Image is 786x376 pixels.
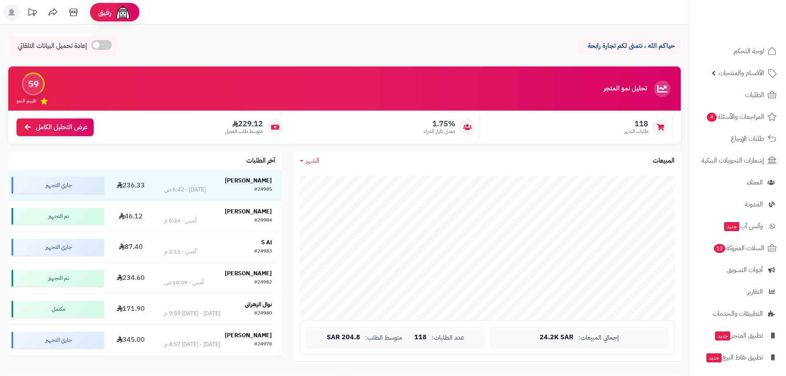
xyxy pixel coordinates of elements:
[22,4,42,23] a: تحديثات المنصة
[254,310,272,318] div: #24980
[12,239,104,255] div: جاري التجهيز
[730,23,778,40] img: logo-2.png
[164,248,196,256] div: أمس - 2:11 م
[694,151,781,170] a: إشعارات التحويلات البنكية
[164,217,196,225] div: أمس - 6:24 م
[306,156,319,166] span: الشهر
[254,248,272,256] div: #24983
[701,155,764,166] span: إشعارات التحويلات البنكية
[164,186,206,194] div: [DATE] - 6:42 ص
[540,334,574,341] span: 24.2K SAR
[578,334,619,341] span: إجمالي المبيعات:
[713,242,764,254] span: السلات المتروكة
[225,119,263,128] span: 229.12
[300,156,319,166] a: الشهر
[734,45,764,57] span: لوحة التحكم
[653,157,675,165] h3: المبيعات
[715,331,730,341] span: جديد
[115,4,131,21] img: ai-face.png
[327,334,360,341] span: 204.8 SAR
[747,286,763,298] span: التقارير
[694,348,781,367] a: تطبيق نقاط البيعجديد
[694,260,781,280] a: أدوات التسويق
[246,157,275,165] h3: آخر الطلبات
[261,238,272,247] strong: S Al
[706,353,722,362] span: جديد
[254,186,272,194] div: #24985
[17,97,36,104] span: تقييم النمو
[12,270,104,286] div: تم التجهيز
[745,89,764,101] span: الطلبات
[424,119,455,128] span: 1.75%
[254,341,272,349] div: #24978
[107,170,155,201] td: 236.33
[694,326,781,345] a: تطبيق المتجرجديد
[107,325,155,355] td: 345.00
[98,7,111,17] span: رفيق
[694,216,781,236] a: وآتس آبجديد
[706,352,763,363] span: تطبيق نقاط البيع
[707,113,717,122] span: 4
[694,107,781,127] a: المراجعات والأسئلة4
[727,264,763,276] span: أدوات التسويق
[164,310,220,318] div: [DATE] - [DATE] 9:59 م
[164,279,203,287] div: أمس - 10:39 ص
[107,201,155,232] td: 46.12
[731,133,764,144] span: طلبات الإرجاع
[424,128,455,135] span: معدل تكرار الشراء
[414,334,427,341] span: 118
[604,85,647,92] h3: تحليل نمو المتجر
[12,301,104,317] div: مكتمل
[407,334,409,341] span: |
[724,222,739,231] span: جديد
[432,334,464,341] span: عدد الطلبات:
[624,128,648,135] span: طلبات الشهر
[745,199,763,210] span: المدونة
[36,123,87,132] span: عرض التحليل الكامل
[694,173,781,192] a: العملاء
[723,220,763,232] span: وآتس آب
[225,331,272,340] strong: [PERSON_NAME]
[624,119,648,128] span: 118
[694,85,781,105] a: الطلبات
[713,308,763,319] span: التطبيقات والخدمات
[12,208,104,225] div: تم التجهيز
[365,334,402,341] span: متوسط الطلب:
[694,129,781,149] a: طلبات الإرجاع
[225,207,272,216] strong: [PERSON_NAME]
[18,41,87,51] span: إعادة تحميل البيانات التلقائي
[747,177,763,188] span: العملاء
[254,217,272,225] div: #24984
[714,330,763,341] span: تطبيق المتجر
[107,232,155,262] td: 87.40
[706,111,764,123] span: المراجعات والأسئلة
[254,279,272,287] div: #24982
[694,194,781,214] a: المدونة
[12,332,104,348] div: جاري التجهيز
[245,300,272,309] strong: نوال الزهراني
[12,177,104,194] div: جاري التجهيز
[584,41,675,51] p: حياكم الله ، نتمنى لكم تجارة رابحة
[719,67,764,79] span: الأقسام والمنتجات
[164,341,220,349] div: [DATE] - [DATE] 4:57 م
[107,294,155,324] td: 171.90
[694,282,781,302] a: التقارير
[225,176,272,185] strong: [PERSON_NAME]
[694,238,781,258] a: السلات المتروكة12
[17,118,94,136] a: عرض التحليل الكامل
[714,244,725,253] span: 12
[694,41,781,61] a: لوحة التحكم
[225,269,272,278] strong: [PERSON_NAME]
[694,304,781,324] a: التطبيقات والخدمات
[225,128,263,135] span: متوسط طلب العميل
[107,263,155,293] td: 234.60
